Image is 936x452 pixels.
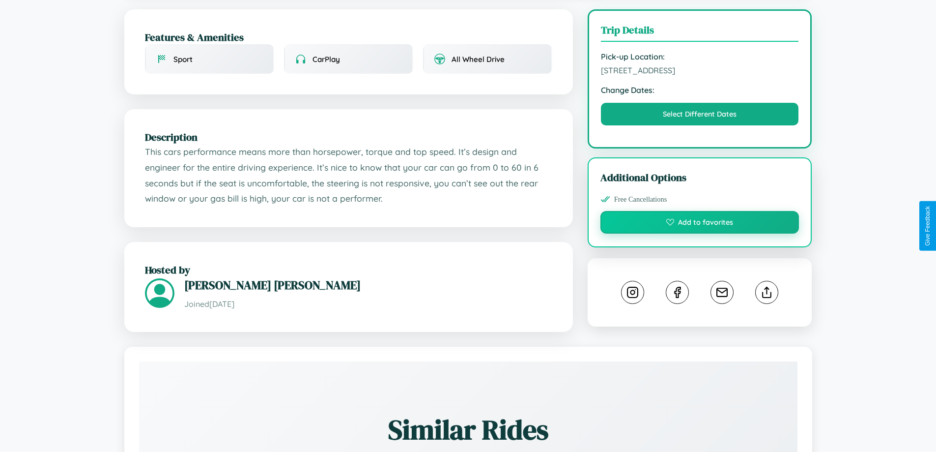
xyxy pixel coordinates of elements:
div: Give Feedback [924,206,931,246]
h2: Features & Amenities [145,30,552,44]
h3: [PERSON_NAME] [PERSON_NAME] [184,277,552,293]
strong: Change Dates: [601,85,799,95]
h2: Similar Rides [173,411,763,449]
span: [STREET_ADDRESS] [601,65,799,75]
span: Free Cancellations [614,195,667,204]
h2: Hosted by [145,263,552,277]
span: Sport [173,55,193,64]
button: Select Different Dates [601,103,799,125]
h2: Description [145,130,552,144]
strong: Pick-up Location: [601,52,799,61]
p: Joined [DATE] [184,297,552,311]
span: All Wheel Drive [452,55,505,64]
button: Add to favorites [600,211,799,234]
h3: Additional Options [600,170,799,184]
p: This cars performance means more than horsepower, torque and top speed. It’s design and engineer ... [145,144,552,207]
span: CarPlay [312,55,340,64]
h3: Trip Details [601,23,799,42]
